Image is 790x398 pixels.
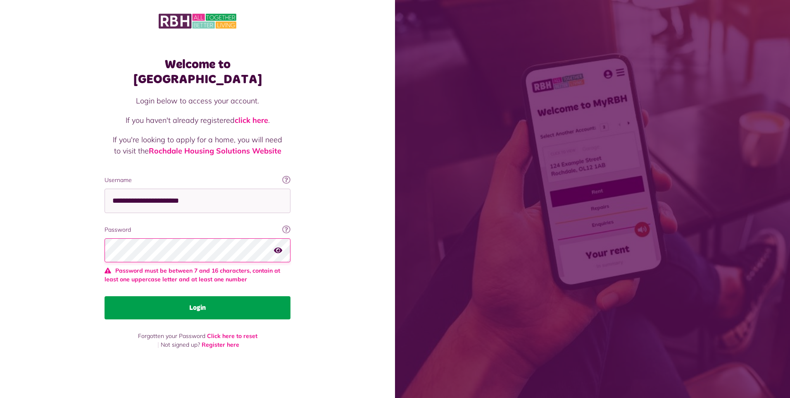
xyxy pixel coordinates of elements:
[207,332,257,340] a: Click here to reset
[105,225,290,234] label: Password
[113,95,282,106] p: Login below to access your account.
[149,146,281,156] a: Rochdale Housing Solutions Website
[159,12,236,30] img: MyRBH
[105,176,290,185] label: Username
[235,115,268,125] a: click here
[105,57,290,87] h1: Welcome to [GEOGRAPHIC_DATA]
[161,341,200,348] span: Not signed up?
[113,134,282,156] p: If you're looking to apply for a home, you will need to visit the
[202,341,239,348] a: Register here
[105,266,290,284] span: Password must be between 7 and 16 characters, contain at least one uppercase letter and at least ...
[113,115,282,126] p: If you haven't already registered .
[138,332,205,340] span: Forgotten your Password
[105,296,290,319] button: Login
